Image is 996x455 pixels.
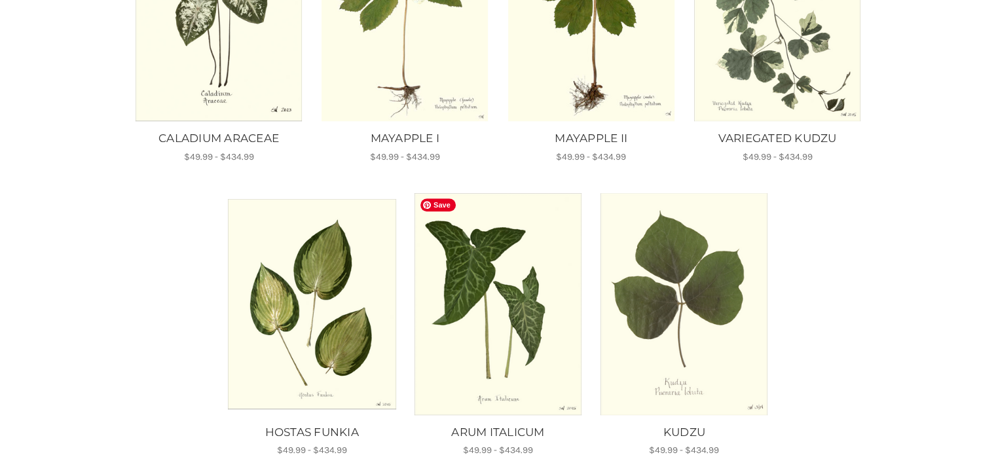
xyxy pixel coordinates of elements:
[414,193,582,415] img: Unframed
[319,130,491,147] a: MAYAPPLE I, Price range from $49.99 to $434.99
[420,198,456,211] span: Save
[556,151,626,162] span: $49.99 - $434.99
[228,199,396,410] img: Unframed
[505,130,677,147] a: MAYAPPLE II, Price range from $49.99 to $434.99
[600,193,768,415] img: Unframed
[370,151,440,162] span: $49.99 - $434.99
[226,424,398,441] a: HOSTAS FUNKIA, Price range from $49.99 to $434.99
[228,193,396,415] a: HOSTAS FUNKIA, Price range from $49.99 to $434.99
[600,193,768,415] a: KUDZU, Price range from $49.99 to $434.99
[742,151,812,162] span: $49.99 - $434.99
[414,193,582,415] a: ARUM ITALICUM, Price range from $49.99 to $434.99
[412,424,584,441] a: ARUM ITALICUM, Price range from $49.99 to $434.99
[184,151,254,162] span: $49.99 - $434.99
[133,130,305,147] a: CALADIUM ARACEAE, Price range from $49.99 to $434.99
[598,424,770,441] a: KUDZU, Price range from $49.99 to $434.99
[691,130,863,147] a: VARIEGATED KUDZU, Price range from $49.99 to $434.99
